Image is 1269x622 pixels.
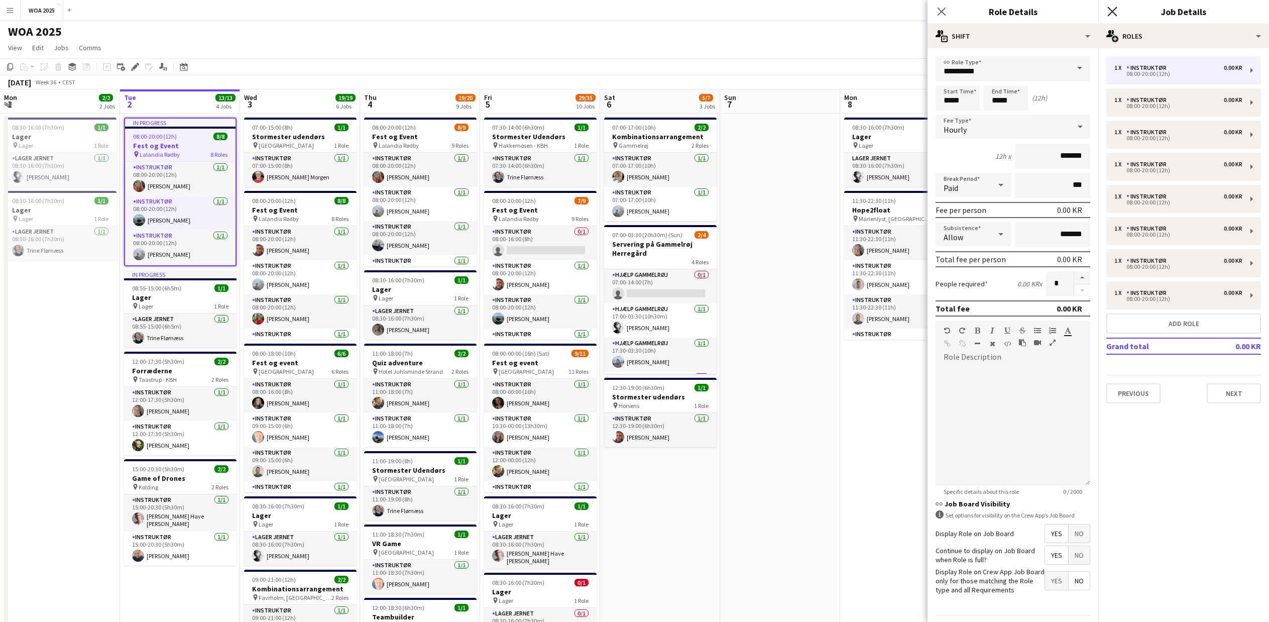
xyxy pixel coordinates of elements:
[214,302,228,310] span: 1 Role
[19,215,33,223] span: Lager
[1114,71,1242,76] div: 08:00-20:00 (12h)
[124,459,237,566] div: 15:00-20:30 (5h30m)2/2Game of Drones Kolding2 RolesInstruktør1/115:00-20:30 (5h30m)[PERSON_NAME] ...
[1224,64,1242,71] div: 0.00 KR
[1126,64,1171,71] div: Instruktør
[612,384,664,391] span: 12:30-19:00 (6h30m)
[79,43,101,52] span: Comms
[364,451,477,521] app-job-card: 11:00-19:00 (8h)1/1Stormester Udendørs [GEOGRAPHIC_DATA]1 RoleInstruktør1/111:00-19:00 (8h)Trine ...
[484,329,597,363] app-card-role: Instruktør1/108:00-20:00 (12h)
[492,502,544,510] span: 08:30-16:00 (7h30m)
[1004,327,1011,335] button: Underline
[140,151,180,158] span: Lalandia Rødby
[724,93,736,102] span: Sun
[604,225,717,374] div: 07:00-03:30 (20h30m) (Sun)2/4Servering på Gammelrøj Herregård4 RolesHjælp Gammelrøj0/107:00-14:00...
[372,276,424,284] span: 08:30-16:00 (7h30m)
[1064,327,1071,335] button: Text Color
[12,124,64,131] span: 08:30-16:00 (7h30m)
[1106,314,1261,334] button: Add role
[132,284,181,292] span: 08:55-15:00 (6h5m)
[32,43,44,52] span: Edit
[124,93,136,102] span: Tue
[125,230,236,264] app-card-role: Instruktør1/108:00-20:00 (12h)[PERSON_NAME]
[691,258,709,266] span: 4 Roles
[944,183,958,193] span: Paid
[364,525,477,594] div: 11:00-18:30 (7h30m)1/1VR Game [GEOGRAPHIC_DATA]1 RoleInstruktør1/111:00-18:30 (7h30m)[PERSON_NAME]
[936,529,1014,538] label: Display Role on Job Board
[124,387,237,421] app-card-role: Instruktør1/112:00-17:30 (5h30m)[PERSON_NAME]
[4,153,117,187] app-card-role: Lager Jernet1/108:30-16:00 (7h30m)[PERSON_NAME]
[844,132,957,141] h3: Lager
[244,226,357,260] app-card-role: Instruktør1/108:00-20:00 (12h)[PERSON_NAME]
[259,215,299,223] span: Lalandia Rødby
[492,124,544,131] span: 07:30-14:00 (6h30m)
[4,132,117,141] h3: Lager
[484,118,597,187] div: 07:30-14:00 (6h30m)1/1Stormester Udendørs Hakkemosen - KBH1 RoleInstruktør1/107:30-14:00 (6h30m)T...
[604,153,717,187] app-card-role: Instruktør1/107:00-17:00 (10h)[PERSON_NAME]
[132,465,184,473] span: 15:00-20:30 (5h30m)
[259,521,273,528] span: Lager
[364,379,477,413] app-card-role: Instruktør1/111:00-18:00 (7h)[PERSON_NAME]
[571,215,589,223] span: 9 Roles
[244,191,357,340] app-job-card: 08:00-20:00 (12h)8/8Fest og Event Lalandia Rødby8 RolesInstruktør1/108:00-20:00 (12h)[PERSON_NAME...
[574,197,589,204] span: 7/9
[844,260,957,294] app-card-role: Instruktør1/111:30-22:30 (11h)[PERSON_NAME]
[604,378,717,447] app-job-card: 12:30-19:00 (6h30m)1/1Stormester udendørs Horsens1 RoleInstruktør1/112:30-19:00 (6h30m)[PERSON_NAME]
[454,294,469,302] span: 1 Role
[1069,572,1090,590] span: No
[944,232,963,242] span: Allow
[944,327,951,335] button: Undo
[139,376,177,383] span: Taastrup - KBH
[859,215,932,223] span: Marienlyst, [GEOGRAPHIC_DATA]
[484,205,597,215] h3: Fest og Event
[244,205,357,215] h3: Fest og Event
[844,226,957,260] app-card-role: Instruktør1/111:30-22:30 (11h)[PERSON_NAME]
[50,41,73,54] a: Jobs
[492,579,544,586] span: 08:30-16:00 (7h30m)
[1045,572,1068,590] span: Yes
[1098,24,1269,48] div: Roles
[1207,383,1261,403] button: Next
[364,560,477,594] app-card-role: Instruktør1/111:00-18:30 (7h30m)[PERSON_NAME]
[125,119,236,127] div: In progress
[210,151,227,158] span: 8 Roles
[364,539,477,548] h3: VR Game
[244,294,357,329] app-card-role: Instruktør1/108:00-20:00 (12h)[PERSON_NAME]
[844,191,957,340] div: 11:30-22:30 (11h)4/4Hope2float Marienlyst, [GEOGRAPHIC_DATA]4 RolesInstruktør1/111:30-22:30 (11h)...
[492,350,549,357] span: 08:00-00:00 (16h) (Sat)
[124,494,237,532] app-card-role: Instruktør1/115:00-20:30 (5h30m)[PERSON_NAME] Have [PERSON_NAME]
[1034,339,1041,347] button: Insert video
[4,118,117,187] app-job-card: 08:30-16:00 (7h30m)1/1Lager Lager1 RoleLager Jernet1/108:30-16:00 (7h30m)[PERSON_NAME]
[484,413,597,447] app-card-role: Instruktør1/110:30-00:00 (13h30m)[PERSON_NAME]
[364,118,477,266] app-job-card: 08:00-20:00 (12h)8/9Fest og Event Lalandia Rødby9 RolesInstruktør1/108:00-20:00 (12h)[PERSON_NAME...
[568,368,589,375] span: 11 Roles
[484,447,597,481] app-card-role: Instruktør1/112:00-00:00 (12h)[PERSON_NAME]
[571,350,589,357] span: 9/11
[244,511,357,520] h3: Lager
[852,197,896,204] span: 11:30-22:30 (11h)
[974,327,981,335] button: Bold
[484,344,597,492] app-job-card: 08:00-00:00 (16h) (Sat)9/11Fest og event [GEOGRAPHIC_DATA]11 RolesInstruktør1/108:00-00:00 (16h)[...
[244,481,357,515] app-card-role: Instruktør1/109:00-18:00 (9h)
[214,284,228,292] span: 1/1
[455,94,476,101] span: 19/20
[364,413,477,447] app-card-role: Instruktør1/111:00-18:00 (7h)[PERSON_NAME]
[244,344,357,492] div: 08:00-18:00 (10h)6/6Fest og event [GEOGRAPHIC_DATA]6 RolesInstruktør1/108:00-16:00 (8h)[PERSON_NA...
[574,502,589,510] span: 1/1
[604,187,717,221] app-card-role: Instruktør1/107:00-17:00 (10h)[PERSON_NAME]
[484,226,597,260] app-card-role: Instruktør0/108:00-16:00 (8h)
[604,93,615,102] span: Sat
[454,124,469,131] span: 8/9
[334,124,349,131] span: 1/1
[364,270,477,340] app-job-card: 08:30-16:00 (7h30m)1/1Lager Lager1 RoleLager Jernet1/108:30-16:00 (7h30m)[PERSON_NAME]
[125,196,236,230] app-card-role: Instruktør1/108:00-20:00 (12h)[PERSON_NAME]
[1049,327,1056,335] button: Ordered List
[484,294,597,329] app-card-role: Instruktør1/108:00-20:00 (12h)[PERSON_NAME]
[244,584,357,593] h3: Kombinationsarrangement
[852,124,904,131] span: 08:30-16:00 (7h30m)
[1106,383,1161,403] button: Previous
[364,612,477,621] h3: Teambuilder
[484,481,597,515] app-card-role: Instruktør1/112:00-00:00 (12h)
[695,124,709,131] span: 2/2
[4,41,26,54] a: View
